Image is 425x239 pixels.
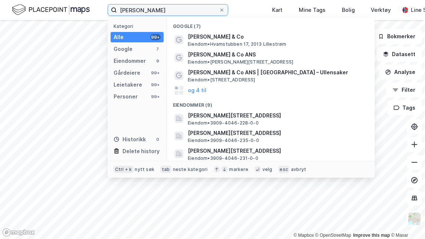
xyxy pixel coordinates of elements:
div: Kart [272,6,282,14]
a: Improve this map [353,233,390,238]
button: Bokmerker [372,29,422,44]
span: Eiendom • [PERSON_NAME][STREET_ADDRESS] [188,59,293,65]
span: [PERSON_NAME] & Co ANS [188,50,366,59]
div: Delete history [122,147,160,156]
div: Mine Tags [299,6,326,14]
div: 99+ [150,94,161,100]
div: Eiendommer [114,56,146,65]
div: 0 [155,136,161,142]
button: og 4 til [188,86,206,95]
span: Eiendom • Hvamstubben 17, 2013 Lillestrøm [188,41,287,47]
input: Søk på adresse, matrikkel, gårdeiere, leietakere eller personer [117,4,219,16]
span: [PERSON_NAME] & Co [188,32,366,41]
a: Mapbox homepage [2,228,35,237]
div: Ctrl + k [114,166,134,173]
span: Eiendom • 3909-4046-228-0-0 [188,120,259,126]
div: Leietakere [114,80,142,89]
a: Mapbox [294,233,314,238]
iframe: Chat Widget [388,203,425,239]
span: [PERSON_NAME] & Co ANS | [GEOGRAPHIC_DATA] – Ullensaker [188,68,366,77]
span: [PERSON_NAME][STREET_ADDRESS] [188,111,366,120]
span: [PERSON_NAME][STREET_ADDRESS] [188,129,366,138]
span: Eiendom • 3909-4046-231-0-0 [188,155,258,161]
div: Gårdeiere [114,68,140,77]
div: Historikk [114,135,146,144]
button: Datasett [377,47,422,62]
div: Personer [114,92,138,101]
button: Filter [386,83,422,97]
div: 99+ [150,82,161,88]
div: Kontrollprogram for chat [388,203,425,239]
div: Bolig [342,6,355,14]
div: Kategori [114,23,164,29]
a: OpenStreetMap [316,233,352,238]
div: neste kategori [173,167,208,172]
div: markere [229,167,249,172]
div: velg [262,167,272,172]
div: tab [160,166,171,173]
div: 7 [155,46,161,52]
div: nytt søk [135,167,155,172]
span: Eiendom • 3909-4046-235-0-0 [188,138,259,143]
div: Alle [114,33,124,42]
div: 99+ [150,70,161,76]
div: 99+ [150,34,161,40]
div: esc [278,166,290,173]
button: Tags [388,100,422,115]
span: Eiendom • [STREET_ADDRESS] [188,77,255,83]
button: Analyse [379,65,422,80]
span: [PERSON_NAME][STREET_ADDRESS] [188,146,366,155]
div: Google (7) [167,17,375,31]
img: logo.f888ab2527a4732fd821a326f86c7f29.svg [12,3,90,16]
div: avbryt [291,167,306,172]
div: 9 [155,58,161,64]
div: Google [114,45,133,54]
div: Eiendommer (9) [167,96,375,110]
div: Verktøy [371,6,391,14]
